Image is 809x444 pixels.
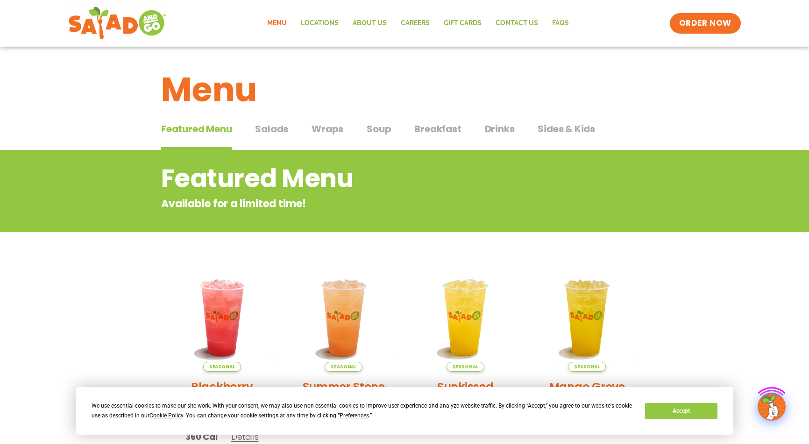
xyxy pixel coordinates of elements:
[670,13,741,34] a: ORDER NOW
[231,431,259,443] span: Details
[437,13,489,34] a: GIFT CARDS
[290,264,398,372] img: Product photo for Summer Stone Fruit Lemonade
[545,13,576,34] a: FAQs
[161,64,648,115] h1: Menu
[325,362,362,372] span: Seasonal
[203,362,241,372] span: Seasonal
[161,122,232,136] span: Featured Menu
[76,387,733,435] div: Cookie Consent Prompt
[68,5,167,42] img: new-SAG-logo-768×292
[414,122,461,136] span: Breakfast
[679,18,731,29] span: ORDER NOW
[568,362,606,372] span: Seasonal
[255,122,288,136] span: Salads
[447,362,484,372] span: Seasonal
[168,379,276,428] h2: Blackberry [PERSON_NAME] Lemonade
[294,13,346,34] a: Locations
[394,13,437,34] a: Careers
[346,13,394,34] a: About Us
[412,379,519,411] h2: Sunkissed [PERSON_NAME]
[161,119,648,150] div: Tabbed content
[260,13,576,34] nav: Menu
[312,122,343,136] span: Wraps
[290,379,398,411] h2: Summer Stone Fruit Lemonade
[533,379,641,411] h2: Mango Grove Lemonade
[367,122,391,136] span: Soup
[92,401,634,421] div: We use essential cookies to make our site work. With your consent, we may also use non-essential ...
[161,160,573,197] h2: Featured Menu
[168,264,276,372] img: Product photo for Blackberry Bramble Lemonade
[260,13,294,34] a: Menu
[645,403,717,419] button: Accept
[149,412,183,419] span: Cookie Policy
[485,122,515,136] span: Drinks
[161,196,573,211] p: Available for a limited time!
[412,264,519,372] img: Product photo for Sunkissed Yuzu Lemonade
[538,122,595,136] span: Sides & Kids
[185,430,218,443] span: 360 Cal
[340,412,369,419] span: Preferences
[533,264,641,372] img: Product photo for Mango Grove Lemonade
[489,13,545,34] a: Contact Us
